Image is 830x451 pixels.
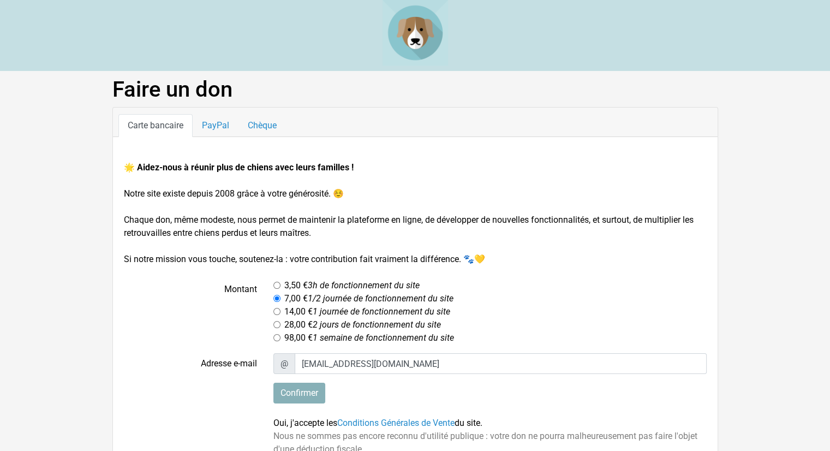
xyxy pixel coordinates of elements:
label: 28,00 € [284,318,441,331]
strong: 🌟 Aidez-nous à réunir plus de chiens avec leurs familles ! [124,162,354,173]
h1: Faire un don [112,76,718,103]
i: 3h de fonctionnement du site [308,280,420,290]
label: Adresse e-mail [116,353,266,374]
input: Confirmer [273,383,325,403]
label: 98,00 € [284,331,454,345]
a: Conditions Générales de Vente [337,418,455,428]
a: Carte bancaire [118,114,193,137]
i: 1 semaine de fonctionnement du site [313,333,454,343]
label: 14,00 € [284,305,450,318]
a: Chèque [238,114,286,137]
span: Oui, j'accepte les du site. [273,418,482,428]
i: 2 jours de fonctionnement du site [313,319,441,330]
a: PayPal [193,114,238,137]
i: 1/2 journée de fonctionnement du site [308,293,453,304]
label: Montant [116,279,266,345]
span: @ [273,353,295,374]
label: 7,00 € [284,292,453,305]
i: 1 journée de fonctionnement du site [313,306,450,317]
label: 3,50 € [284,279,420,292]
